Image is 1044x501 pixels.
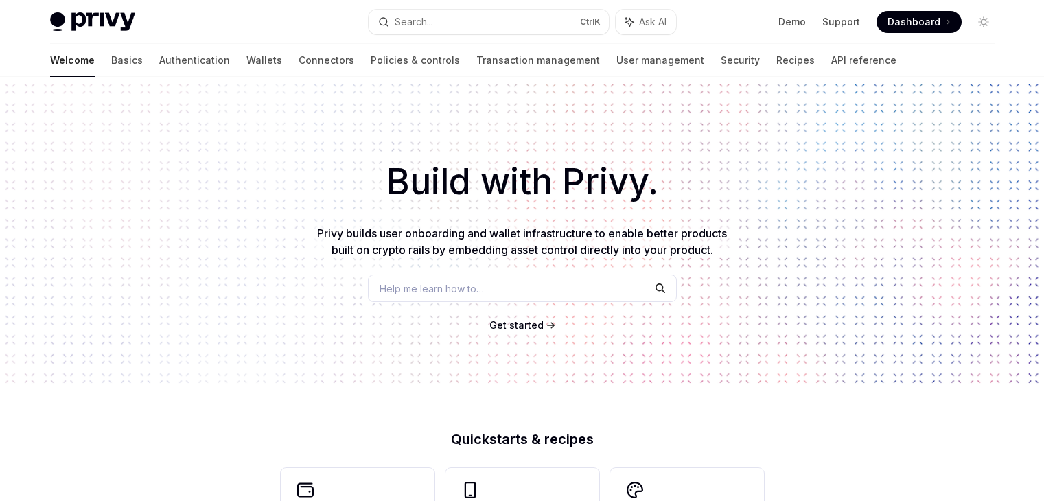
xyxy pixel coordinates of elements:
[281,432,764,446] h2: Quickstarts & recipes
[317,226,727,257] span: Privy builds user onboarding and wallet infrastructure to enable better products built on crypto ...
[580,16,601,27] span: Ctrl K
[489,318,544,332] a: Get started
[489,319,544,331] span: Get started
[395,14,433,30] div: Search...
[22,155,1022,209] h1: Build with Privy.
[371,44,460,77] a: Policies & controls
[877,11,962,33] a: Dashboard
[369,10,609,34] button: Search...CtrlK
[380,281,484,296] span: Help me learn how to…
[616,44,704,77] a: User management
[111,44,143,77] a: Basics
[831,44,896,77] a: API reference
[246,44,282,77] a: Wallets
[50,12,135,32] img: light logo
[299,44,354,77] a: Connectors
[888,15,940,29] span: Dashboard
[50,44,95,77] a: Welcome
[778,15,806,29] a: Demo
[476,44,600,77] a: Transaction management
[159,44,230,77] a: Authentication
[822,15,860,29] a: Support
[776,44,815,77] a: Recipes
[721,44,760,77] a: Security
[639,15,666,29] span: Ask AI
[973,11,995,33] button: Toggle dark mode
[616,10,676,34] button: Ask AI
